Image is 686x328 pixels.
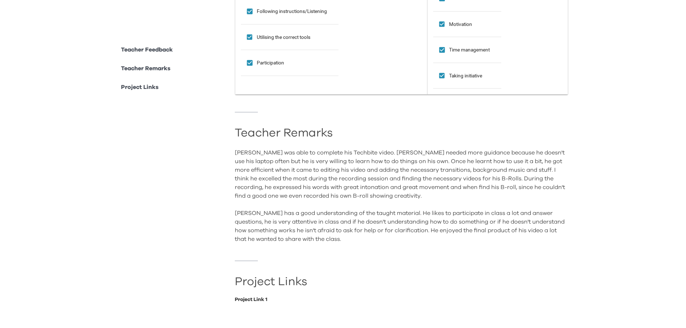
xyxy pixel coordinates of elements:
[121,45,173,54] p: Teacher Feedback
[235,297,568,302] a: Project Link 1
[257,33,310,41] span: Utilising the correct tools
[121,83,158,91] p: Project Links
[449,72,482,80] span: Taking initiative
[235,278,568,286] h2: Project Links
[235,148,568,243] div: [PERSON_NAME] was able to complete his Techbite video. [PERSON_NAME] needed more guidance because...
[257,8,327,15] span: Following instructions/Listening
[121,64,170,73] p: Teacher Remarks
[235,130,568,137] h2: Teacher Remarks
[449,21,472,28] span: Motivation
[449,46,490,54] span: Time management
[257,59,284,67] span: Participation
